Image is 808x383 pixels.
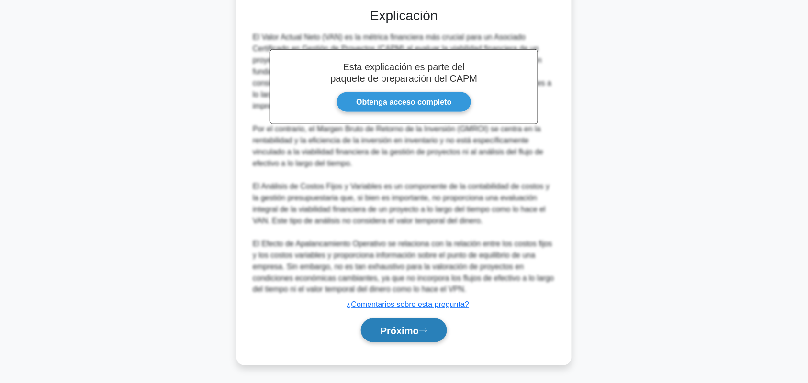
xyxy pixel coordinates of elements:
[253,182,550,225] font: El Análisis de Costos Fijos y Variables es un componente de la contabilidad de costos y la gestió...
[370,8,438,23] font: Explicación
[361,318,447,343] button: Próximo
[347,301,469,309] a: ¿Comentarios sobre esta pregunta?
[337,92,471,112] a: Obtenga acceso completo
[253,240,554,294] font: El Efecto de Apalancamiento Operativo se relaciona con la relación entre los costos fijos y los c...
[381,326,419,336] font: Próximo
[253,33,551,110] font: El Valor Actual Neto (VAN) es la métrica financiera más crucial para un Asociado Certificado en G...
[253,125,544,167] font: Por el contrario, el Margen Bruto de Retorno de la Inversión (GMROI) se centra en la rentabilidad...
